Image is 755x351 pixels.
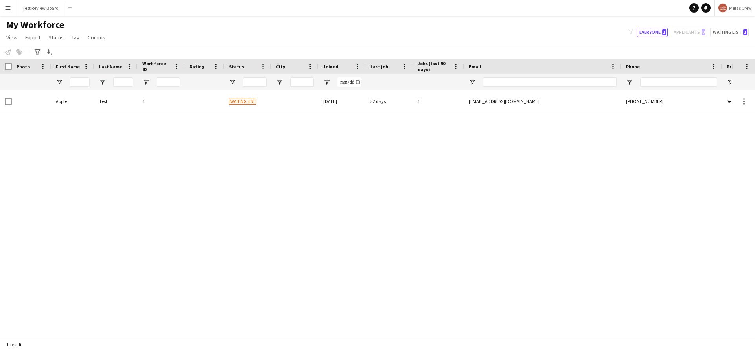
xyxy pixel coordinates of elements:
[413,90,464,112] div: 1
[469,79,476,86] button: Open Filter Menu
[72,34,80,41] span: Tag
[276,64,285,70] span: City
[44,48,53,57] app-action-btn: Export XLSX
[51,90,94,112] div: Apple
[142,61,171,72] span: Workforce ID
[142,79,149,86] button: Open Filter Menu
[56,79,63,86] button: Open Filter Menu
[337,77,361,87] input: Joined Filter Input
[418,61,450,72] span: Jobs (last 90 days)
[290,77,314,87] input: City Filter Input
[483,77,617,87] input: Email Filter Input
[319,90,366,112] div: [DATE]
[157,77,180,87] input: Workforce ID Filter Input
[229,79,236,86] button: Open Filter Menu
[276,79,283,86] button: Open Filter Menu
[323,64,339,70] span: Joined
[640,77,717,87] input: Phone Filter Input
[99,64,122,70] span: Last Name
[113,77,133,87] input: Last Name Filter Input
[464,90,621,112] div: [EMAIL_ADDRESS][DOMAIN_NAME]
[3,32,20,42] a: View
[138,90,185,112] div: 1
[25,34,41,41] span: Export
[229,64,244,70] span: Status
[469,64,481,70] span: Email
[727,79,734,86] button: Open Filter Menu
[94,90,138,112] div: Test
[99,79,106,86] button: Open Filter Menu
[710,28,749,37] button: Waiting list1
[48,34,64,41] span: Status
[626,64,640,70] span: Phone
[85,32,109,42] a: Comms
[718,3,727,13] img: Logo
[729,5,752,11] span: Melas Crew
[366,90,413,112] div: 32 days
[662,29,666,35] span: 1
[17,64,30,70] span: Photo
[16,0,65,16] button: Test Review Board
[22,32,44,42] a: Export
[33,48,42,57] app-action-btn: Advanced filters
[70,77,90,87] input: First Name Filter Input
[45,32,67,42] a: Status
[68,32,83,42] a: Tag
[370,64,388,70] span: Last job
[88,34,105,41] span: Comms
[6,34,17,41] span: View
[621,90,722,112] div: [PHONE_NUMBER]
[190,64,204,70] span: Rating
[56,64,80,70] span: First Name
[323,79,330,86] button: Open Filter Menu
[727,64,742,70] span: Profile
[6,19,64,31] span: My Workforce
[743,29,747,35] span: 1
[243,77,267,87] input: Status Filter Input
[626,79,633,86] button: Open Filter Menu
[637,28,668,37] button: Everyone1
[229,99,256,105] span: Waiting list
